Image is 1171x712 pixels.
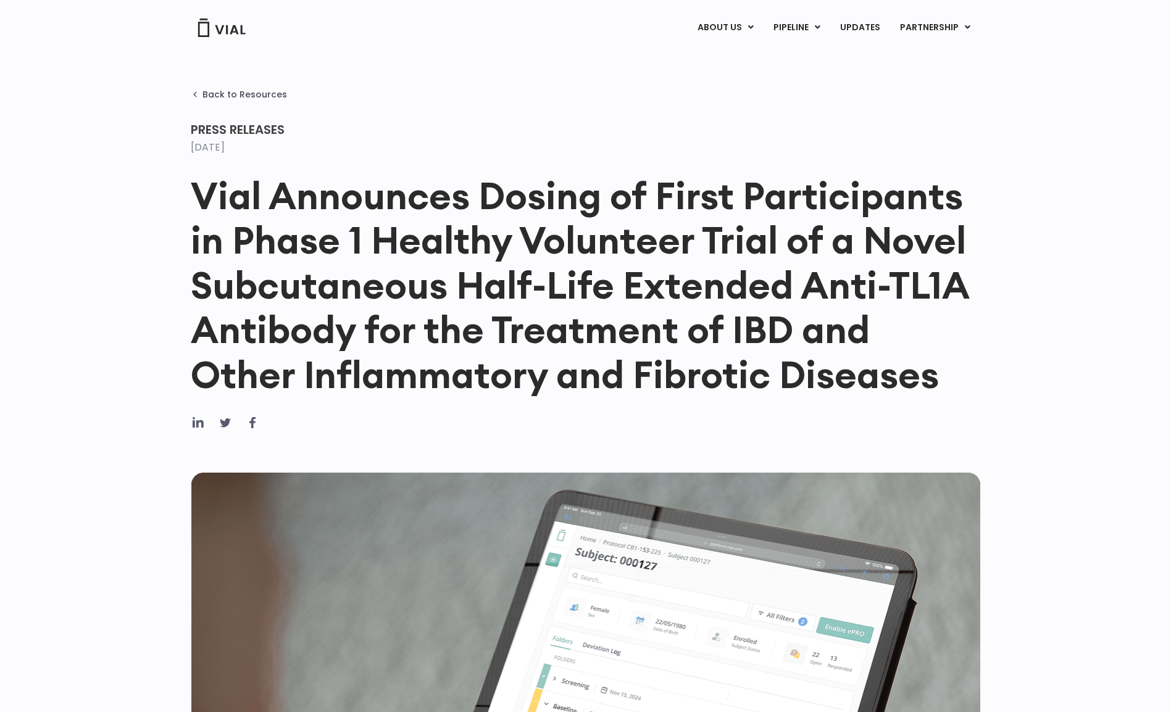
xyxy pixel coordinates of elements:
a: PARTNERSHIPMenu Toggle [890,17,980,38]
a: PIPELINEMenu Toggle [764,17,830,38]
a: ABOUT USMenu Toggle [688,17,763,38]
a: Back to Resources [191,89,287,99]
span: Press Releases [191,121,285,138]
time: [DATE] [191,140,225,154]
a: UPDATES [830,17,890,38]
div: Share on linkedin [191,415,206,430]
h1: Vial Announces Dosing of First Participants in Phase 1 Healthy Volunteer Trial of a Novel Subcuta... [191,173,981,397]
div: Share on twitter [218,415,233,430]
img: Vial Logo [197,19,246,37]
span: Back to Resources [202,89,287,99]
div: Share on facebook [245,415,260,430]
